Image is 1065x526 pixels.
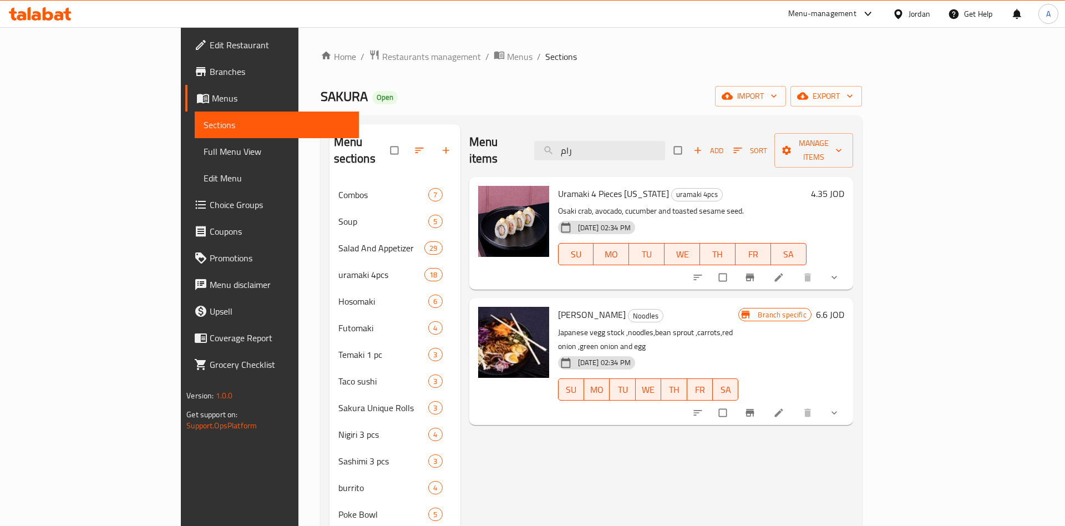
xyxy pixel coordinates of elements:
[558,243,594,265] button: SU
[428,188,442,201] div: items
[429,190,442,200] span: 7
[713,378,738,401] button: SA
[210,65,350,78] span: Branches
[186,418,257,433] a: Support.OpsPlatform
[338,321,429,335] span: Futomaki
[628,310,663,322] span: Noodles
[321,84,368,109] span: SAKURA
[186,388,214,403] span: Version:
[338,348,429,361] span: Temaki 1 pc
[429,509,442,520] span: 5
[693,144,723,157] span: Add
[424,268,442,281] div: items
[558,185,669,202] span: Uramaki 4 Pieces [US_STATE]
[185,271,359,298] a: Menu disclaimer
[584,378,610,401] button: MO
[640,382,657,398] span: WE
[185,325,359,351] a: Coverage Report
[329,181,460,208] div: Combos7
[712,267,736,288] span: Select to update
[210,305,350,318] span: Upsell
[724,89,777,103] span: import
[799,89,853,103] span: export
[185,351,359,378] a: Grocery Checklist
[738,265,764,290] button: Branch-specific-item
[740,246,767,262] span: FR
[633,246,660,262] span: TU
[185,298,359,325] a: Upsell
[736,243,771,265] button: FR
[661,378,687,401] button: TH
[338,481,429,494] span: burrito
[558,326,739,353] p: Japanese vegg stock ,noodles,bean sprout ,carrots,red onion ,green onion and egg
[429,456,442,467] span: 3
[534,141,665,160] input: search
[329,394,460,421] div: Sakura Unique Rolls3
[338,375,429,388] span: Taco sushi
[321,49,862,64] nav: breadcrumb
[478,186,549,257] img: Uramaki 4 Pieces California
[558,204,807,218] p: Osaki crab, avocado, cucumber and toasted sesame seed.
[195,138,359,165] a: Full Menu View
[429,403,442,413] span: 3
[563,246,590,262] span: SU
[338,401,429,414] span: Sakura Unique Rolls
[558,378,584,401] button: SU
[795,401,822,425] button: delete
[216,388,233,403] span: 1.0.0
[338,295,429,308] span: Hosomaki
[589,382,605,398] span: MO
[700,243,736,265] button: TH
[429,483,442,493] span: 4
[329,474,460,501] div: burrito4
[909,8,930,20] div: Jordan
[329,261,460,288] div: uramaki 4pcs18
[361,50,364,63] li: /
[636,378,661,401] button: WE
[773,407,787,418] a: Edit menu item
[329,208,460,235] div: Soup5
[704,246,731,262] span: TH
[691,142,726,159] span: Add item
[771,243,807,265] button: SA
[338,428,429,441] div: Nigiri 3 pcs
[773,272,787,283] a: Edit menu item
[382,50,481,63] span: Restaurants management
[210,198,350,211] span: Choice Groups
[338,268,425,281] span: uramaki 4pcs
[733,144,767,157] span: Sort
[507,50,532,63] span: Menus
[686,265,712,290] button: sort-choices
[687,378,713,401] button: FR
[629,243,665,265] button: TU
[210,251,350,265] span: Promotions
[667,140,691,161] span: Select section
[185,32,359,58] a: Edit Restaurant
[210,331,350,345] span: Coverage Report
[372,93,398,102] span: Open
[811,186,844,201] h6: 4.35 JOD
[429,323,442,333] span: 4
[738,401,764,425] button: Branch-specific-item
[594,243,629,265] button: MO
[822,265,849,290] button: show more
[429,376,442,387] span: 3
[204,171,350,185] span: Edit Menu
[210,278,350,291] span: Menu disclaimer
[669,246,696,262] span: WE
[574,222,635,233] span: [DATE] 02:34 PM
[329,288,460,315] div: Hosomaki6
[334,134,390,167] h2: Menu sections
[478,307,549,378] img: Miso Ramen
[185,58,359,85] a: Branches
[775,246,802,262] span: SA
[537,50,541,63] li: /
[338,241,425,255] span: Salad And Appetizer
[469,134,521,167] h2: Menu items
[428,375,442,388] div: items
[429,296,442,307] span: 6
[545,50,577,63] span: Sections
[692,382,708,398] span: FR
[369,49,481,64] a: Restaurants management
